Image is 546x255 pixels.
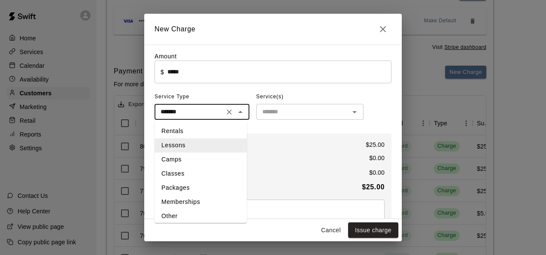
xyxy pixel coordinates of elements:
p: $ [161,68,164,76]
p: $ 0.00 [369,154,385,162]
button: Clear [223,106,235,118]
p: $ 0.00 [369,168,385,177]
li: Memberships [155,195,247,209]
li: Classes [155,167,247,181]
li: Lessons [155,138,247,152]
button: Close [374,21,391,38]
li: Rentals [155,124,247,138]
li: Camps [155,152,247,167]
p: $ 25.00 [366,140,385,149]
button: Close [234,106,246,118]
li: Packages [155,181,247,195]
span: Service Type [155,90,249,104]
li: Other [155,209,247,223]
button: Issue charge [348,222,398,238]
b: $ 25.00 [362,183,385,191]
h2: New Charge [144,14,402,45]
button: Cancel [317,222,345,238]
button: Open [349,106,361,118]
span: Service(s) [256,90,284,104]
label: Amount [155,53,177,60]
